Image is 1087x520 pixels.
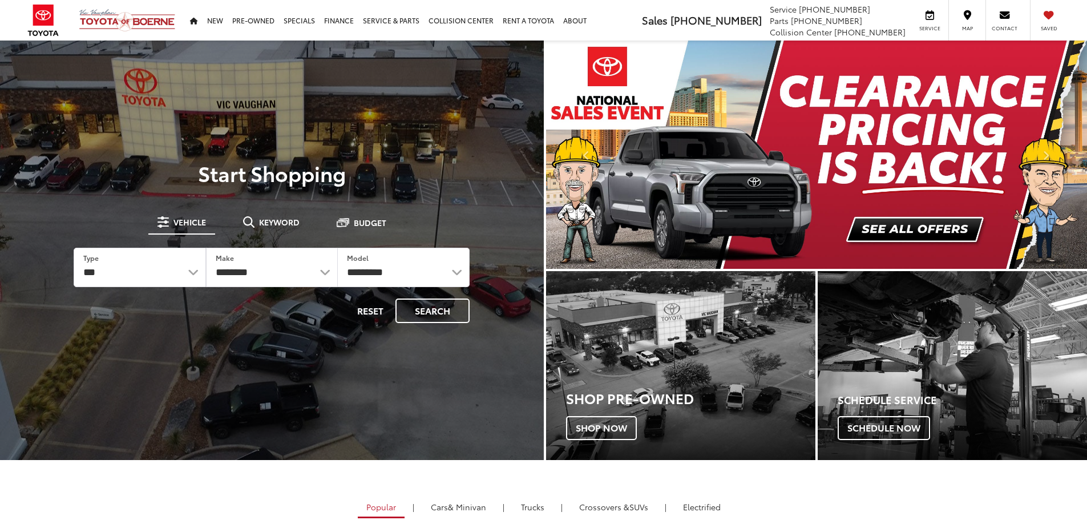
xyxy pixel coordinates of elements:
[173,218,206,226] span: Vehicle
[546,271,815,460] div: Toyota
[642,13,668,27] span: Sales
[662,501,669,513] li: |
[955,25,980,32] span: Map
[770,3,797,15] span: Service
[546,271,815,460] a: Shop Pre-Owned Shop Now
[992,25,1017,32] span: Contact
[818,271,1087,460] div: Toyota
[917,25,943,32] span: Service
[79,9,176,32] img: Vic Vaughan Toyota of Boerne
[395,299,470,323] button: Search
[259,218,300,226] span: Keyword
[448,501,486,513] span: & Minivan
[674,497,729,517] a: Electrified
[834,26,906,38] span: [PHONE_NUMBER]
[216,253,234,263] label: Make
[770,26,832,38] span: Collision Center
[48,162,496,184] p: Start Shopping
[566,390,815,405] h3: Shop Pre-Owned
[347,253,369,263] label: Model
[354,219,386,227] span: Budget
[791,15,862,26] span: [PHONE_NUMBER]
[818,271,1087,460] a: Schedule Service Schedule Now
[579,501,629,513] span: Crossovers &
[1006,63,1087,246] button: Click to view next picture.
[347,299,393,323] button: Reset
[410,501,417,513] li: |
[838,416,930,440] span: Schedule Now
[500,501,507,513] li: |
[770,15,789,26] span: Parts
[358,497,405,518] a: Popular
[546,63,627,246] button: Click to view previous picture.
[799,3,870,15] span: [PHONE_NUMBER]
[558,501,565,513] li: |
[512,497,553,517] a: Trucks
[566,416,637,440] span: Shop Now
[1036,25,1061,32] span: Saved
[571,497,657,517] a: SUVs
[83,253,99,263] label: Type
[838,394,1087,406] h4: Schedule Service
[422,497,495,517] a: Cars
[670,13,762,27] span: [PHONE_NUMBER]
